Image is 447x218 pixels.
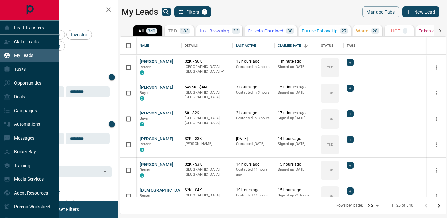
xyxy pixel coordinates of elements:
[181,29,189,33] p: 188
[347,59,354,66] div: +
[347,162,354,169] div: +
[236,141,271,147] p: Contacted [DATE]
[278,167,315,172] p: Signed up [DATE]
[433,199,445,212] button: Go to next page
[69,32,90,37] span: Investor
[121,7,158,17] h1: My Leads
[404,29,406,33] p: -
[347,187,354,195] div: +
[140,173,144,178] div: condos.ca
[140,136,173,142] button: [PERSON_NAME]
[236,85,271,90] p: 3 hours ago
[432,140,442,150] button: more
[432,166,442,175] button: more
[148,29,156,33] p: 340
[356,29,369,33] p: Warm
[278,193,315,203] p: Signed up 21 hours ago
[327,65,333,70] p: TBD
[236,64,271,69] p: Contacted in 3 hours
[278,59,315,64] p: 1 minute ago
[327,91,333,95] p: TBD
[344,37,427,55] div: Tags
[185,141,230,147] p: [PERSON_NAME]
[327,116,333,121] p: TBD
[349,59,351,66] span: +
[140,148,144,152] div: condos.ca
[391,29,400,33] p: HOT
[140,37,149,55] div: Name
[432,88,442,98] button: more
[185,136,230,141] p: $2K - $3K
[278,37,301,55] div: Claimed Date
[140,162,173,168] button: [PERSON_NAME]
[199,29,229,33] p: Just Browsing
[327,142,333,147] p: TBD
[185,167,230,177] p: [GEOGRAPHIC_DATA], [GEOGRAPHIC_DATA]
[162,8,171,16] button: search button
[140,70,144,75] div: condos.ca
[365,201,381,210] div: 25
[66,30,92,40] div: Investor
[138,29,144,33] p: All
[140,194,151,198] span: Renter
[140,187,221,194] button: [DEMOGRAPHIC_DATA][PERSON_NAME]
[233,37,275,55] div: Last Active
[185,193,230,203] p: [GEOGRAPHIC_DATA], [GEOGRAPHIC_DATA]
[140,122,144,126] div: condos.ca
[168,29,177,33] p: TBD
[236,90,271,95] p: Contacted in 3 hours
[349,136,351,143] span: +
[275,37,318,55] div: Claimed Date
[140,91,149,95] span: Buyer
[278,110,315,116] p: 17 minutes ago
[278,116,315,121] p: Signed up [DATE]
[278,85,315,90] p: 15 minutes ago
[236,110,271,116] p: 2 hours ago
[301,41,310,50] button: Sort
[347,110,354,117] div: +
[391,203,413,208] p: 1–25 of 340
[432,114,442,124] button: more
[236,37,256,55] div: Last Active
[140,65,151,69] span: Renter
[236,116,271,121] p: Contacted in 3 hours
[302,29,337,33] p: Future Follow Up
[347,85,354,92] div: +
[236,193,271,203] p: Contacted 11 hours ago
[101,167,110,176] button: Open
[349,188,351,194] span: +
[185,90,230,100] p: [GEOGRAPHIC_DATA], [GEOGRAPHIC_DATA]
[349,162,351,168] span: +
[278,187,315,193] p: 15 hours ago
[318,37,344,55] div: Status
[185,187,230,193] p: $2K - $4K
[278,141,315,147] p: Signed up [DATE]
[236,136,271,141] p: [DATE]
[140,142,151,146] span: Renter
[181,37,233,55] div: Details
[49,204,83,215] button: Reset Filters
[185,162,230,167] p: $2K - $3K
[327,168,333,173] p: TBD
[402,6,439,17] button: New Lead
[347,136,354,143] div: +
[140,110,173,116] button: [PERSON_NAME]
[248,29,284,33] p: Criteria Obtained
[140,168,151,172] span: Renter
[136,37,181,55] div: Name
[327,194,333,198] p: TBD
[236,187,271,193] p: 19 hours ago
[185,110,230,116] p: $0 - $2K
[362,6,399,17] button: Manage Tabs
[21,6,112,14] h2: Filters
[185,85,230,90] p: $495K - $4M
[341,29,347,33] p: 27
[236,162,271,167] p: 14 hours ago
[236,59,271,64] p: 13 hours ago
[278,136,315,141] p: 14 hours ago
[185,116,230,126] p: [GEOGRAPHIC_DATA], [GEOGRAPHIC_DATA]
[140,116,149,121] span: Buyer
[287,29,293,33] p: 38
[202,10,207,14] span: 1
[278,162,315,167] p: 15 hours ago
